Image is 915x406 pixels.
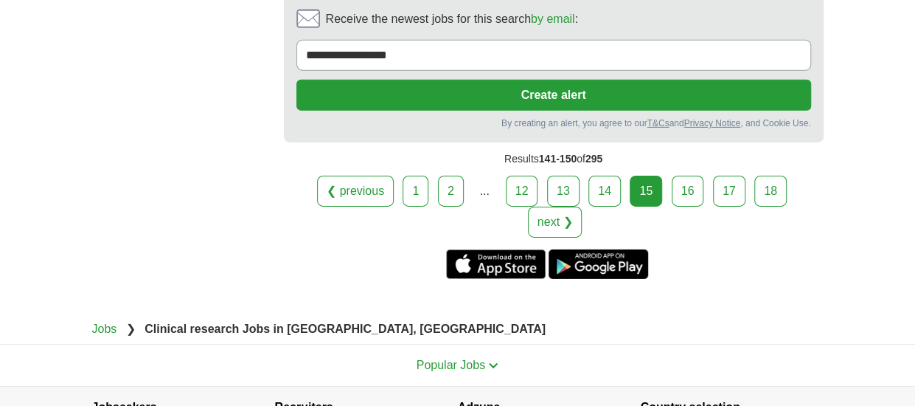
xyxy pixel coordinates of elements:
a: 17 [713,176,745,207]
a: 1 [403,176,428,207]
a: 12 [506,176,538,207]
button: Create alert [296,80,811,111]
a: 2 [438,176,464,207]
a: Get the iPhone app [446,250,546,279]
a: Privacy Notice [683,118,740,128]
span: ❯ [126,323,136,335]
span: Receive the newest jobs for this search : [326,10,578,28]
a: by email [531,13,575,25]
a: 16 [672,176,704,207]
img: toggle icon [488,362,498,369]
div: Results of [284,142,824,176]
span: 141-150 [539,153,577,165]
a: Jobs [92,323,117,335]
span: Popular Jobs [417,359,485,371]
strong: Clinical research Jobs in [GEOGRAPHIC_DATA], [GEOGRAPHIC_DATA] [145,323,546,335]
a: 13 [547,176,580,207]
a: next ❯ [528,207,582,238]
a: Get the Android app [549,250,648,279]
div: By creating an alert, you agree to our and , and Cookie Use. [296,117,811,130]
div: ... [470,176,499,206]
a: T&Cs [647,118,669,128]
a: 18 [754,176,787,207]
div: 15 [630,176,662,207]
span: 295 [585,153,602,165]
a: 14 [588,176,621,207]
a: ❮ previous [317,176,394,207]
